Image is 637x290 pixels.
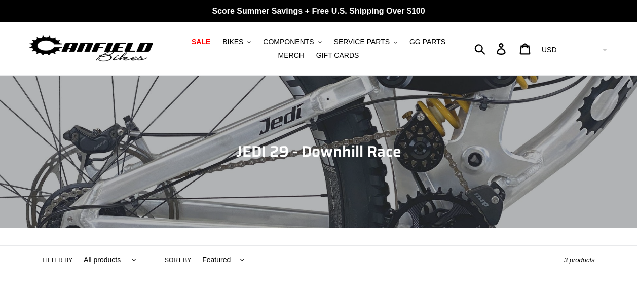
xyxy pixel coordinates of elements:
[311,49,364,62] a: GIFT CARDS
[263,38,314,46] span: COMPONENTS
[222,38,243,46] span: BIKES
[43,256,73,265] label: Filter by
[409,38,445,46] span: GG PARTS
[186,35,215,49] a: SALE
[564,256,595,264] span: 3 products
[273,49,309,62] a: MERCH
[236,139,401,163] span: JEDI 29 - Downhill Race
[258,35,326,49] button: COMPONENTS
[192,38,210,46] span: SALE
[334,38,390,46] span: SERVICE PARTS
[28,33,155,65] img: Canfield Bikes
[316,51,359,60] span: GIFT CARDS
[165,256,191,265] label: Sort by
[329,35,402,49] button: SERVICE PARTS
[217,35,256,49] button: BIKES
[278,51,304,60] span: MERCH
[404,35,451,49] a: GG PARTS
